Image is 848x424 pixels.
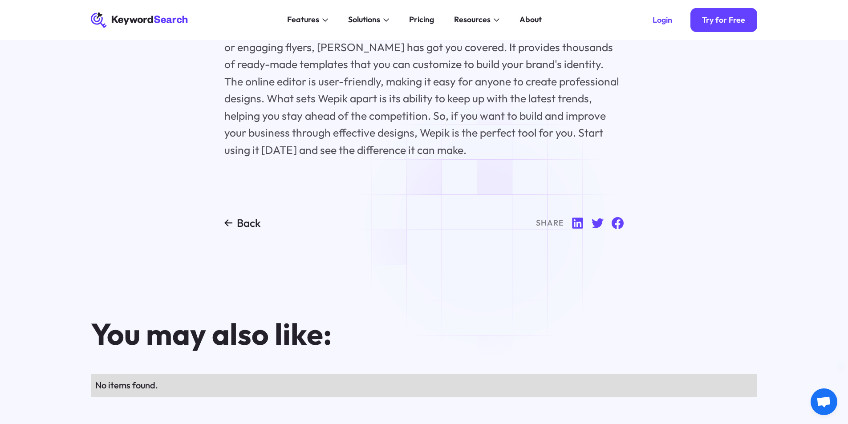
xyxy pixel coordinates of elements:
p: ‍ [224,170,624,187]
div: Pricing [409,14,434,26]
h3: You may also like: [91,318,570,350]
div: Back [237,215,261,230]
a: Open chat [811,388,837,415]
a: Login [641,8,684,32]
div: Try for Free [702,15,745,25]
div: Login [653,15,672,25]
div: Features [287,14,319,26]
div: Solutions [348,14,380,26]
div: Resources [454,14,491,26]
a: About [514,12,548,28]
a: Try for Free [690,8,758,32]
a: Pricing [403,12,440,28]
div: No items found. [95,378,753,392]
a: Back [224,215,260,230]
div: About [519,14,542,26]
div: Share [536,217,564,229]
